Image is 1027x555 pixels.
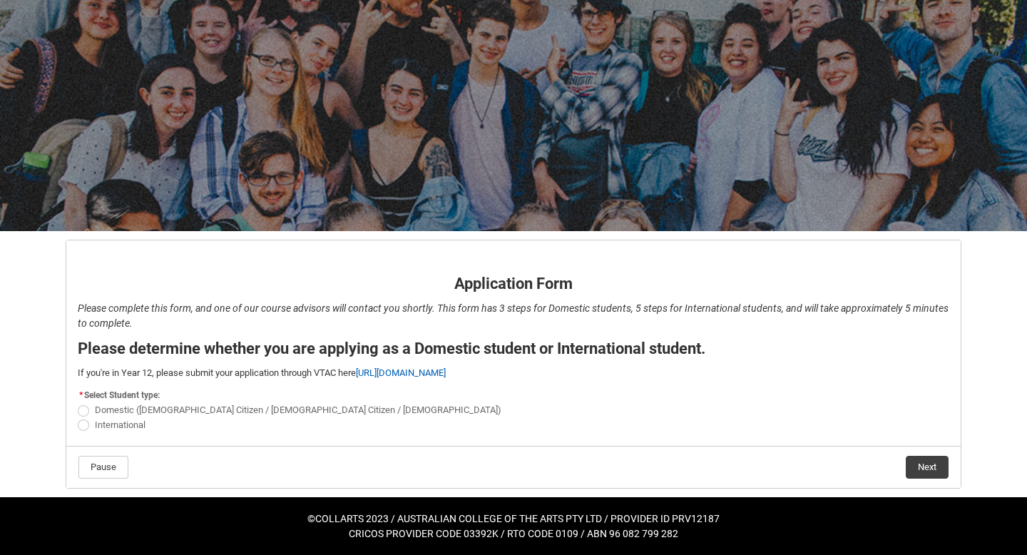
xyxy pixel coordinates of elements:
span: International [95,419,145,430]
span: Domestic ([DEMOGRAPHIC_DATA] Citizen / [DEMOGRAPHIC_DATA] Citizen / [DEMOGRAPHIC_DATA]) [95,404,501,415]
em: Please complete this form, and one of our course advisors will contact you shortly. This form has... [78,302,949,329]
p: If you're in Year 12, please submit your application through VTAC here [78,366,949,380]
strong: Please determine whether you are applying as a Domestic student or International student. [78,340,705,357]
abbr: required [79,390,83,400]
span: Select Student type: [84,390,160,400]
button: Next [906,456,949,479]
strong: Application Form [454,275,573,292]
button: Pause [78,456,128,479]
a: [URL][DOMAIN_NAME] [356,367,446,378]
strong: Application Form - Page 1 [78,250,211,264]
article: REDU_Application_Form_for_Applicant flow [66,240,961,489]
